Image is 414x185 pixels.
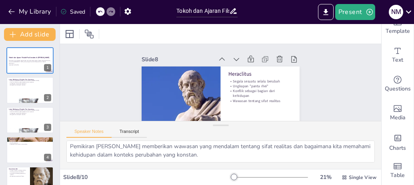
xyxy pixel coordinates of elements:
div: 2 [6,77,54,103]
span: Position [84,29,94,39]
p: Anaximander [9,167,28,170]
p: Mengubah cara berpikir manusia [9,114,51,116]
p: Generated with [URL] [9,64,51,66]
p: Filsafat Pra-[PERSON_NAME] muncul sebelum [PERSON_NAME] [9,110,51,111]
strong: Tokoh dan Ajaran Filsafat Pra-Socrates di [PERSON_NAME] [9,57,50,59]
div: Add a table [382,156,414,185]
p: [PERSON_NAME] dianggap sebagai filsuf pertama [9,139,51,141]
div: Get real-time input from your audience [382,70,414,99]
div: 1 [44,64,51,71]
button: Export to PowerPoint [318,4,334,20]
p: Wawasan tentang sifat realitas [224,100,287,118]
div: Add charts and graphs [382,127,414,156]
span: Text [392,56,403,64]
div: Add text boxes [382,41,414,70]
button: Speaker Notes [66,129,112,138]
p: Konsep "apeiron" sebagai sumber [9,169,28,171]
p: Segala sesuatu selalu berubah [228,80,291,99]
p: Ungkapan "panta rhei" [227,85,290,103]
div: Slide 8 [148,40,219,62]
button: N M [389,4,403,20]
button: Transcript [112,129,147,138]
div: 21 % [316,173,335,181]
span: Template [386,27,410,36]
p: Konflik sebagai bagian dari kehidupan [225,90,289,113]
p: Kontribusi terhadap pemahaman kosmos [9,173,28,175]
p: Para filsuf berfokus pada penjelasan alam semesta [9,81,51,83]
div: Saved [60,8,85,16]
div: 3 [6,107,54,133]
div: Add ready made slides [382,12,414,41]
p: Para filsuf berfokus pada penjelasan alam semesta [9,111,51,113]
div: 4 [44,154,51,161]
span: Table [390,171,405,180]
p: Pendiri geometri [9,142,51,144]
p: Presentasi ini membahas tokoh-tokoh utama dan ajaran-ajaran filsafat Pra-Socrates yang muncul di ... [9,60,51,64]
p: Pendekatan rasional dan observasi [9,113,51,114]
span: Media [390,113,406,122]
p: Latar Belakang Filsafat Pra-Socrates [9,108,51,111]
p: Pergeseran dari mitos ke rasionalitas [9,144,51,145]
p: Filsafat Pra-[PERSON_NAME] muncul sebelum [PERSON_NAME] [9,80,51,81]
div: 2 [44,94,51,101]
button: Add slide [4,28,56,41]
button: My Library [6,5,54,18]
span: Questions [385,84,411,93]
p: Thales dari Miletus [9,138,51,140]
div: Add images, graphics, shapes or video [382,99,414,127]
span: Charts [389,144,406,153]
p: Air sebagai unsur dasar [9,141,51,143]
textarea: Ajaran [PERSON_NAME] tentang perubahan menunjukkan bahwa perubahan adalah esensi dari kehidupan d... [66,141,375,163]
span: Single View [349,174,376,181]
div: N M [389,5,403,19]
div: 3 [44,124,51,131]
p: Latar Belakang Filsafat Pra-Socrates [9,78,51,80]
p: Pentingnya proses perubahan [9,171,28,173]
p: Mengubah cara berpikir manusia [9,84,51,86]
p: Memperluas pemikiran Thales [9,175,28,177]
div: Layout [63,28,76,40]
button: Present [335,4,375,20]
p: Pendekatan rasional dan observasi [9,83,51,84]
div: Slide 8 / 10 [63,173,231,181]
p: Heraclitus [229,72,292,92]
div: 4 [6,137,54,163]
div: 1 [6,47,54,74]
input: Insert title [176,5,229,17]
